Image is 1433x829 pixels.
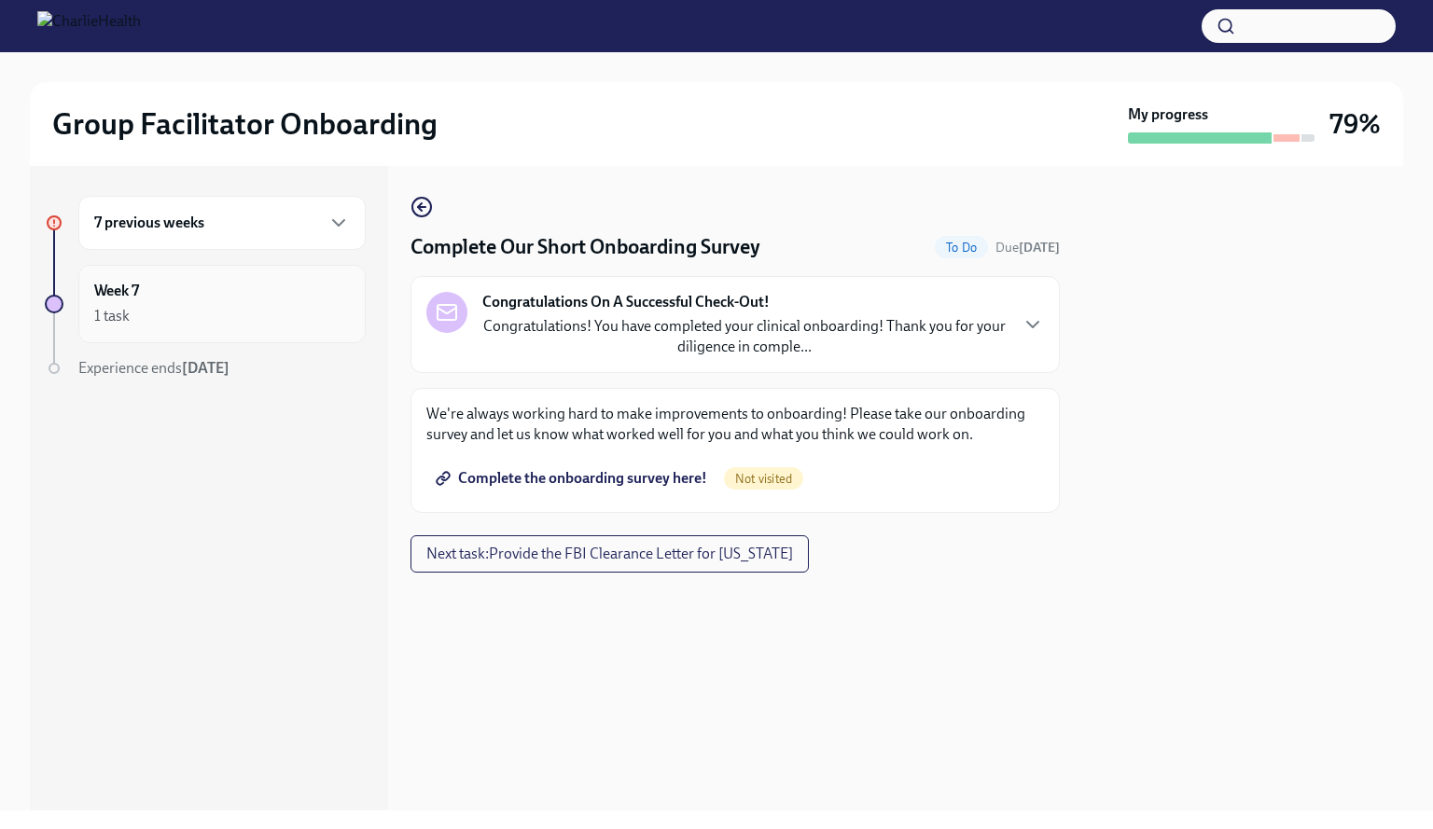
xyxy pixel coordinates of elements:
a: Week 71 task [45,265,366,343]
h3: 79% [1329,107,1381,141]
span: Not visited [724,472,803,486]
div: 1 task [94,306,130,326]
span: Complete the onboarding survey here! [439,469,707,488]
h4: Complete Our Short Onboarding Survey [410,233,760,261]
span: To Do [935,241,988,255]
p: Congratulations! You have completed your clinical onboarding! Thank you for your diligence in com... [482,316,1007,357]
h2: Group Facilitator Onboarding [52,105,438,143]
strong: [DATE] [1019,240,1060,256]
span: Experience ends [78,359,230,377]
h6: 7 previous weeks [94,213,204,233]
strong: [DATE] [182,359,230,377]
span: August 13th, 2025 09:00 [995,239,1060,256]
span: Due [995,240,1060,256]
h6: Week 7 [94,281,139,301]
button: Next task:Provide the FBI Clearance Letter for [US_STATE] [410,535,809,573]
p: We're always working hard to make improvements to onboarding! Please take our onboarding survey a... [426,404,1044,445]
div: 7 previous weeks [78,196,366,250]
span: Next task : Provide the FBI Clearance Letter for [US_STATE] [426,545,793,563]
strong: Congratulations On A Successful Check-Out! [482,292,770,312]
strong: My progress [1128,104,1208,125]
img: CharlieHealth [37,11,141,41]
a: Complete the onboarding survey here! [426,460,720,497]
